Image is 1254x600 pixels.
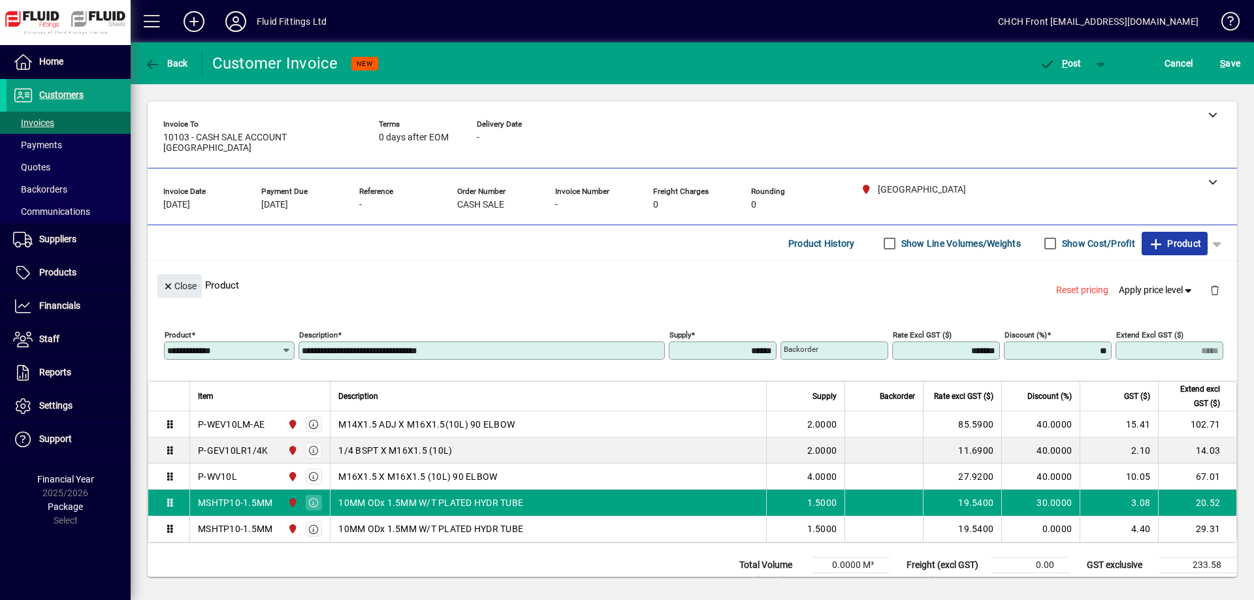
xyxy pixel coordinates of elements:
span: 1/4 BSPT X M16X1.5 (10L) [338,444,452,457]
span: Settings [39,400,72,411]
span: [DATE] [261,200,288,210]
mat-label: Supply [669,330,691,339]
span: P [1062,58,1068,69]
div: 85.5900 [931,418,993,431]
span: 1.5000 [807,522,837,535]
span: Products [39,267,76,277]
td: 2.10 [1080,437,1158,464]
span: Customers [39,89,84,100]
span: 2.0000 [807,444,837,457]
span: 10103 - CASH SALE ACCOUNT [GEOGRAPHIC_DATA] [163,133,359,153]
td: 14.03 [1158,437,1236,464]
label: Show Line Volumes/Weights [899,237,1021,250]
span: Home [39,56,63,67]
td: 4.40 [1080,516,1158,542]
a: Backorders [7,178,131,200]
a: Staff [7,323,131,356]
mat-label: Backorder [784,345,818,354]
a: Communications [7,200,131,223]
td: Rounding [900,573,991,589]
div: 27.9200 [931,470,993,483]
span: Payments [13,140,62,150]
span: Backorders [13,184,67,195]
app-page-header-button: Close [154,279,205,291]
td: GST exclusive [1080,558,1159,573]
span: CHRISTCHURCH [284,496,299,510]
span: NEW [357,59,373,68]
td: 3.08 [1080,490,1158,516]
span: Product History [788,233,855,254]
button: Save [1217,52,1244,75]
span: Description [338,389,378,403]
span: Invoices [13,118,54,128]
div: 19.5400 [931,522,993,535]
span: - [477,133,479,143]
td: Freight (excl GST) [900,558,991,573]
mat-label: Product [165,330,191,339]
mat-label: Extend excl GST ($) [1116,330,1183,339]
div: 11.6900 [931,444,993,457]
button: Add [173,10,215,33]
mat-label: Rate excl GST ($) [893,330,952,339]
span: Financial Year [37,474,94,484]
div: MSHTP10-1.5MM [198,496,272,509]
span: Staff [39,334,59,344]
span: CHRISTCHURCH [284,522,299,536]
div: Product [148,261,1237,309]
mat-label: Description [299,330,338,339]
span: 1.5000 [807,496,837,509]
button: Reset pricing [1051,279,1114,302]
td: 67.01 [1158,464,1236,490]
span: Backorder [880,389,915,403]
span: Financials [39,300,80,311]
td: Total Volume [733,558,811,573]
span: Back [144,58,188,69]
div: Customer Invoice [212,53,338,74]
span: Extend excl GST ($) [1166,382,1220,411]
span: ave [1220,53,1240,74]
td: 0.0000 [1001,516,1080,542]
td: 233.58 [1159,558,1237,573]
span: CHRISTCHURCH [284,417,299,432]
td: 0.0000 M³ [811,558,890,573]
span: 0 [653,200,658,210]
span: 0 [751,200,756,210]
span: 2.0000 [807,418,837,431]
div: CHCH Front [EMAIL_ADDRESS][DOMAIN_NAME] [998,11,1198,32]
td: 0.9420 Kg [811,573,890,589]
td: 15.41 [1080,411,1158,437]
span: [DATE] [163,200,190,210]
div: Fluid Fittings Ltd [257,11,327,32]
span: Package [48,501,83,512]
span: Quotes [13,162,50,172]
a: Products [7,257,131,289]
span: Close [163,276,197,297]
td: 29.31 [1158,516,1236,542]
span: 10MM ODx 1.5MM W/T PLATED HYDR TUBE [338,496,523,509]
div: MSHTP10-1.5MM [198,522,272,535]
td: Total Weight [733,573,811,589]
span: Apply price level [1119,283,1195,297]
td: GST [1080,573,1159,589]
a: Financials [7,290,131,323]
span: Supply [812,389,837,403]
td: 35.04 [1159,573,1237,589]
span: S [1220,58,1225,69]
span: 4.0000 [807,470,837,483]
a: Quotes [7,156,131,178]
mat-label: Discount (%) [1005,330,1047,339]
button: Back [141,52,191,75]
span: CHRISTCHURCH [284,443,299,458]
div: P-WV10L [198,470,237,483]
span: Rate excl GST ($) [934,389,993,403]
td: 30.0000 [1001,490,1080,516]
span: CHRISTCHURCH [284,469,299,484]
span: CASH SALE [457,200,504,210]
span: GST ($) [1124,389,1150,403]
button: Product History [783,232,860,255]
span: Reset pricing [1056,283,1108,297]
span: M14X1.5 ADJ X M16X1.5(10L) 90 ELBOW [338,418,515,431]
td: 20.52 [1158,490,1236,516]
app-page-header-button: Delete [1199,284,1230,296]
button: Close [157,274,202,298]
